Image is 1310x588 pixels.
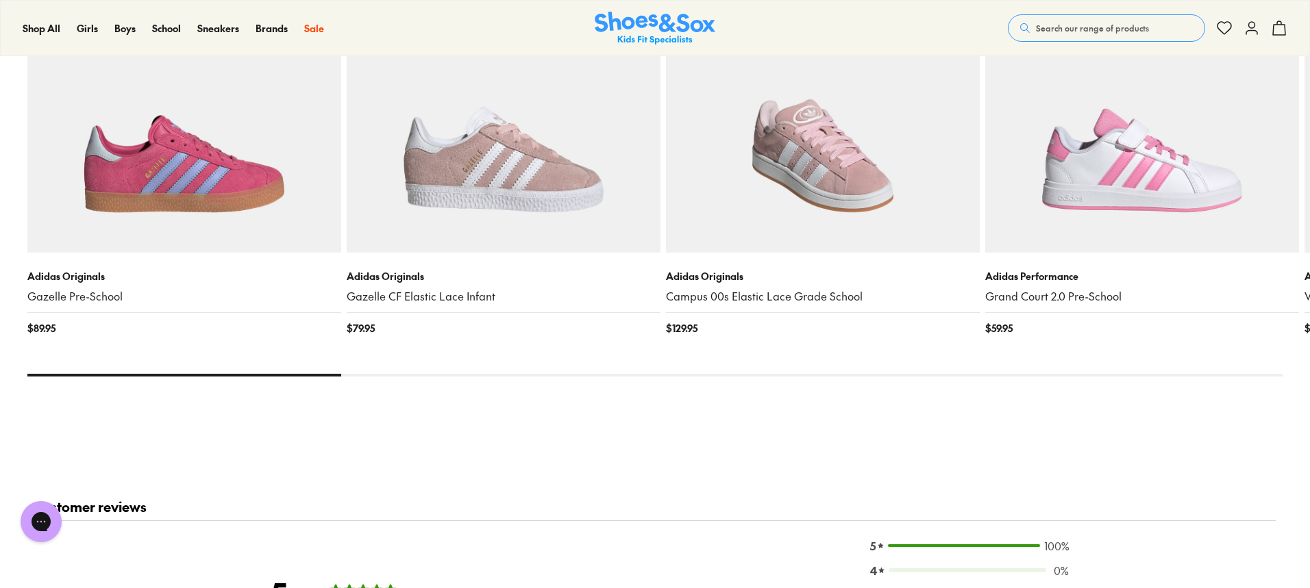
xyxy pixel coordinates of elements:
[870,562,1069,578] div: 0 reviews with 4 stars0%
[347,321,375,335] span: $ 79.95
[77,21,98,36] a: Girls
[985,269,1299,283] p: Adidas Performance
[197,21,239,36] a: Sneakers
[1036,22,1149,34] span: Search our range of products
[256,21,288,36] a: Brands
[304,21,324,36] a: Sale
[870,537,1069,554] div: 4 reviews with 5 stars100%
[1050,562,1070,578] span: 0 %
[77,21,98,35] span: Girls
[152,21,181,35] span: School
[1008,14,1205,42] button: Search our range of products
[889,568,1046,572] div: 0 reviews with 4 stars
[27,321,55,335] span: $ 89.95
[152,21,181,36] a: School
[34,498,1276,521] h2: Customer reviews
[887,544,1041,548] div: 4 reviews with 5 stars
[985,289,1299,304] a: Grand Court 2.0 Pre-School
[27,269,341,283] p: Adidas Originals
[1044,537,1069,554] span: 100 %
[666,289,980,304] a: Campus 00s Elastic Lace Grade School
[985,321,1013,335] span: $ 59.95
[27,289,341,304] a: Gazelle Pre-School
[347,289,660,304] a: Gazelle CF Elastic Lace Infant
[304,21,324,35] span: Sale
[666,269,980,283] p: Adidas Originals
[870,562,877,578] span: 4
[23,21,60,35] span: Shop All
[595,12,715,45] img: SNS_Logo_Responsive.svg
[114,21,136,36] a: Boys
[347,269,660,283] p: Adidas Originals
[14,496,69,547] iframe: Gorgias live chat messenger
[666,321,697,335] span: $ 129.95
[23,21,60,36] a: Shop All
[114,21,136,35] span: Boys
[595,12,715,45] a: Shoes & Sox
[256,21,288,35] span: Brands
[197,21,239,35] span: Sneakers
[870,537,876,554] span: 5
